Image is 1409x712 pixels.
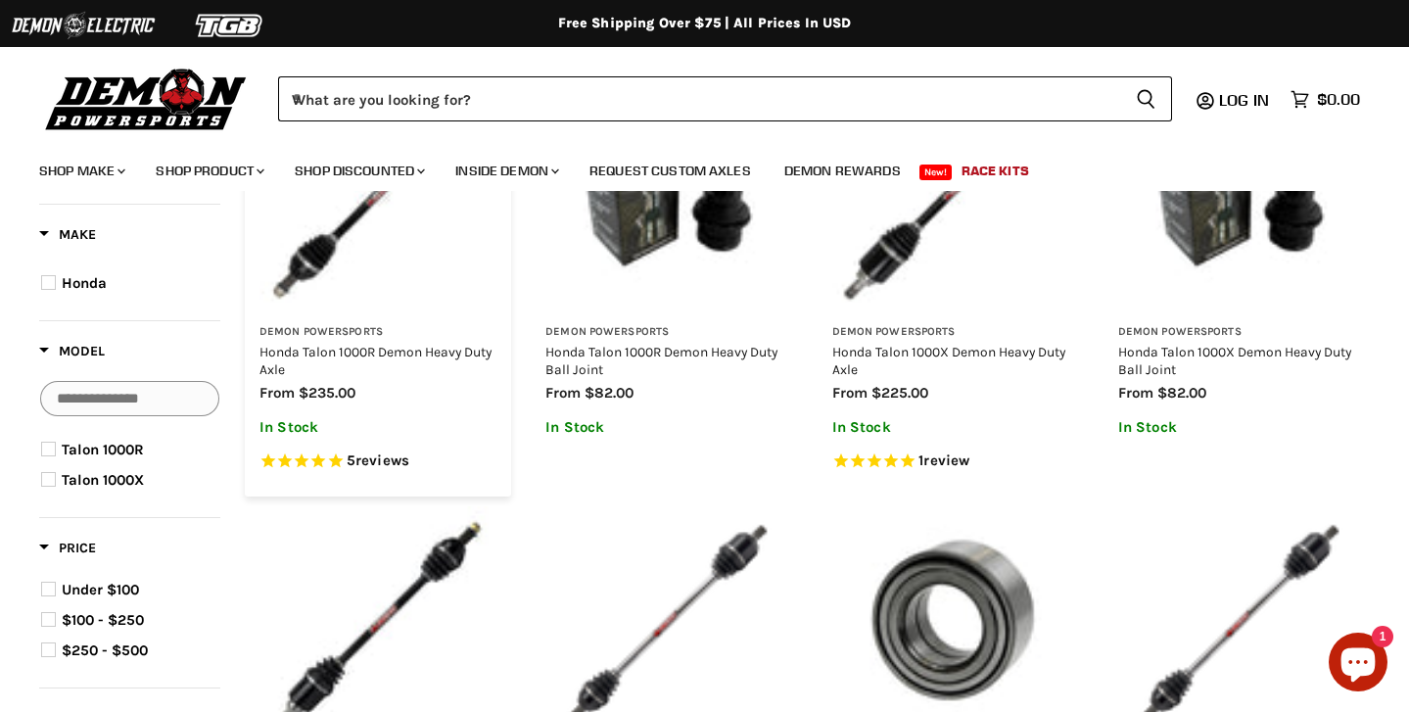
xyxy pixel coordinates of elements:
span: $225.00 [871,384,928,402]
button: Filter by Price [39,539,96,563]
span: 1 reviews [918,451,969,469]
img: TGB Logo 2 [157,7,304,44]
h3: Demon Powersports [259,325,496,340]
input: When autocomplete results are available use up and down arrows to review and enter to select [278,76,1120,121]
span: Log in [1219,90,1269,110]
inbox-online-store-chat: Shopify online store chat [1323,633,1393,696]
ul: Main menu [24,143,1355,191]
a: Request Custom Axles [575,151,766,191]
a: Shop Product [141,151,276,191]
span: review [923,451,969,469]
a: Shop Discounted [280,151,437,191]
span: Price [39,540,96,556]
span: from [832,384,868,402]
span: $250 - $500 [62,641,148,659]
span: $82.00 [1157,384,1206,402]
span: Make [39,226,96,243]
span: New! [919,165,953,180]
h3: Demon Powersports [1118,325,1355,340]
a: Inside Demon [441,151,571,191]
span: Talon 1000X [62,471,144,489]
p: In Stock [1118,419,1355,436]
a: Honda Talon 1000R Demon Heavy Duty Ball Joint [545,344,777,377]
span: Rated 5.0 out of 5 stars 1 reviews [832,451,1069,472]
a: Demon Rewards [770,151,916,191]
img: Honda Talon 1000R Demon Heavy Duty Axle [259,73,496,310]
button: Filter by Model [39,342,105,366]
img: Demon Electric Logo 2 [10,7,157,44]
a: Log in [1210,91,1281,109]
span: $0.00 [1317,90,1360,109]
img: Demon Powersports [39,64,254,133]
span: 5 reviews [347,451,409,469]
p: In Stock [832,419,1069,436]
h3: Demon Powersports [545,325,782,340]
a: Shop Make [24,151,137,191]
h3: Demon Powersports [832,325,1069,340]
img: Honda Talon 1000X Demon Heavy Duty Axle [832,73,1069,310]
span: from [1118,384,1153,402]
img: Honda Talon 1000R Demon Heavy Duty Ball Joint [545,73,782,310]
button: Filter by Make [39,225,96,250]
p: In Stock [545,419,782,436]
p: In Stock [259,419,496,436]
span: $100 - $250 [62,611,144,629]
a: Honda Talon 1000R Demon Heavy Duty Axle [259,344,492,377]
button: Search [1120,76,1172,121]
span: Honda [62,274,107,292]
span: from [545,384,581,402]
span: $235.00 [299,384,355,402]
a: Race Kits [947,151,1044,191]
a: $0.00 [1281,85,1370,114]
img: Honda Talon 1000X Demon Heavy Duty Ball Joint [1118,73,1355,310]
span: from [259,384,295,402]
span: Rated 5.0 out of 5 stars 5 reviews [259,451,496,472]
span: Talon 1000R [62,441,144,458]
span: reviews [355,451,409,469]
a: Honda Talon 1000X Demon Heavy Duty Ball Joint [1118,344,1351,377]
a: Honda Talon 1000X Demon Heavy Duty Axle [832,344,1065,377]
form: Product [278,76,1172,121]
span: Under $100 [62,581,139,598]
span: Model [39,343,105,359]
span: $82.00 [585,384,634,402]
input: Search Options [40,381,219,416]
